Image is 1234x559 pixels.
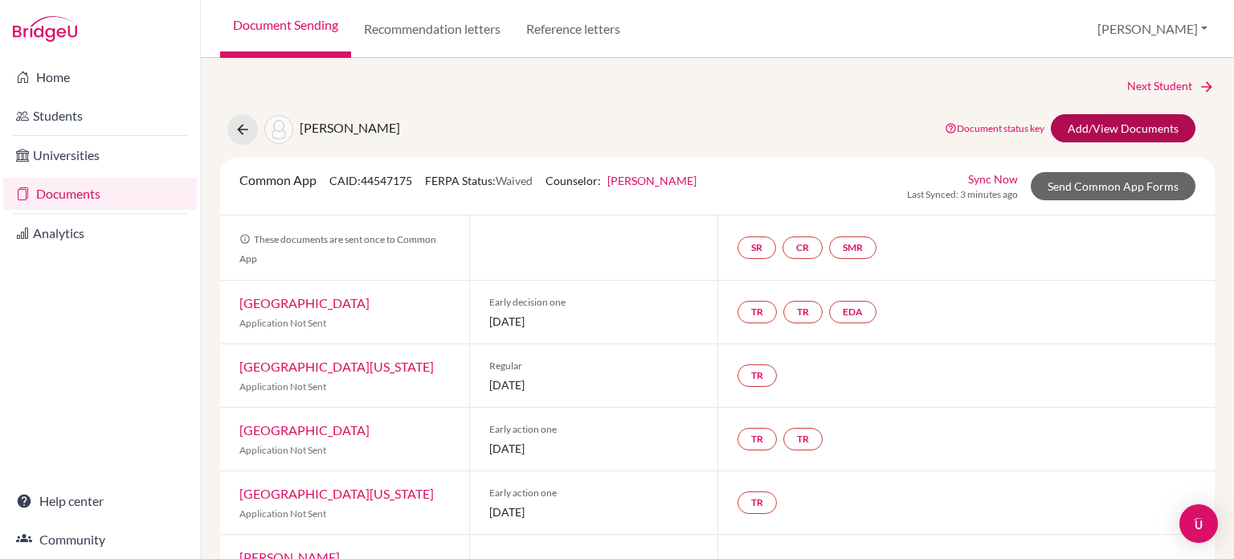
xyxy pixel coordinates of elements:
span: [PERSON_NAME] [300,120,400,135]
span: Common App [239,172,317,187]
a: EDA [829,301,876,323]
span: Application Not Sent [239,444,326,456]
span: CAID: 44547175 [329,174,412,187]
span: Application Not Sent [239,508,326,520]
span: Counselor: [545,174,697,187]
a: [GEOGRAPHIC_DATA] [239,295,370,310]
a: TR [738,301,777,323]
span: [DATE] [489,504,699,520]
a: [GEOGRAPHIC_DATA][US_STATE] [239,486,434,501]
span: [DATE] [489,313,699,330]
a: Analytics [3,217,197,249]
span: Last Synced: 3 minutes ago [907,187,1018,202]
span: Application Not Sent [239,380,326,393]
span: Early decision one [489,295,699,310]
a: TR [783,301,823,323]
span: These documents are sent once to Common App [239,233,436,265]
a: Send Common App Forms [1031,172,1195,200]
a: TR [738,491,777,514]
span: Regular [489,359,699,373]
a: Help center [3,485,197,517]
img: Bridge-U [13,16,77,42]
span: Waived [496,174,533,187]
button: [PERSON_NAME] [1090,14,1215,44]
a: TR [738,428,777,450]
a: [PERSON_NAME] [607,174,697,187]
a: [GEOGRAPHIC_DATA] [239,422,370,438]
a: Home [3,61,197,93]
span: Application Not Sent [239,317,326,329]
span: [DATE] [489,376,699,393]
div: Open Intercom Messenger [1179,504,1218,543]
a: TR [738,364,777,387]
a: Universities [3,139,197,171]
a: TR [783,428,823,450]
a: SR [738,236,776,259]
a: [GEOGRAPHIC_DATA][US_STATE] [239,359,434,374]
span: FERPA Status: [425,174,533,187]
a: CR [782,236,823,259]
a: Document status key [945,122,1044,134]
a: Add/View Documents [1051,114,1195,142]
a: Sync Now [968,171,1018,187]
a: Documents [3,178,197,210]
span: [DATE] [489,440,699,457]
span: Early action one [489,422,699,437]
a: Students [3,100,197,132]
a: Community [3,524,197,556]
span: Early action one [489,486,699,500]
a: SMR [829,236,876,259]
a: Next Student [1127,77,1215,95]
